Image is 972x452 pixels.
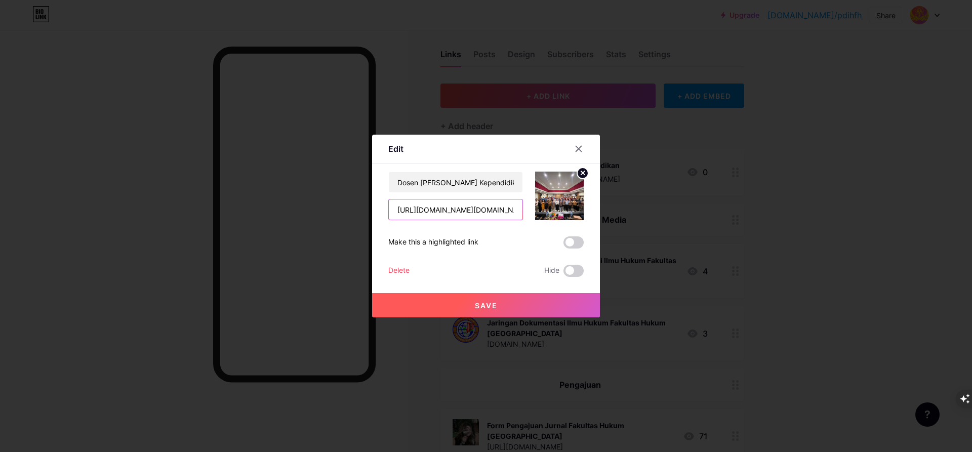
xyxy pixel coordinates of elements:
span: Save [475,301,498,310]
div: Make this a highlighted link [388,236,478,249]
input: URL [389,199,522,220]
img: link_thumbnail [535,172,584,220]
input: Title [389,172,522,192]
button: Save [372,293,600,317]
div: Delete [388,265,410,277]
span: Hide [544,265,559,277]
div: Edit [388,143,403,155]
